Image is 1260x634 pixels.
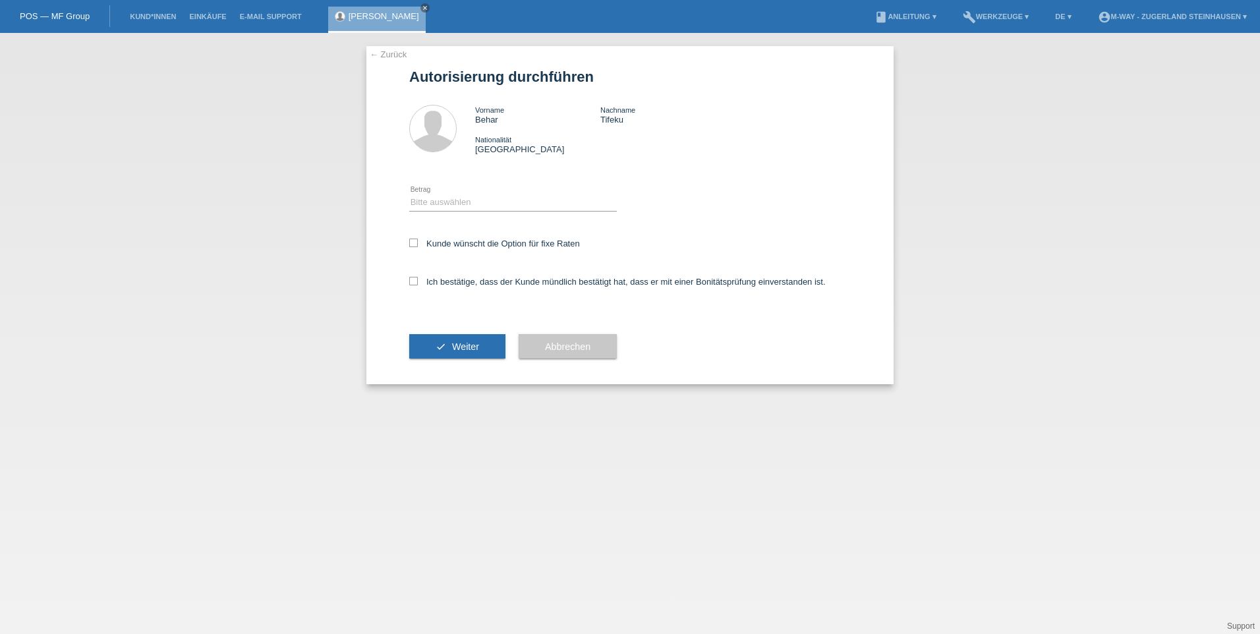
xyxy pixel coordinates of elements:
[600,105,726,125] div: Tifeku
[233,13,308,20] a: E-Mail Support
[475,134,600,154] div: [GEOGRAPHIC_DATA]
[452,341,479,352] span: Weiter
[420,3,430,13] a: close
[409,239,580,248] label: Kunde wünscht die Option für fixe Raten
[475,106,504,114] span: Vorname
[519,334,617,359] button: Abbrechen
[123,13,183,20] a: Kund*innen
[409,334,505,359] button: check Weiter
[545,341,590,352] span: Abbrechen
[600,106,635,114] span: Nachname
[868,13,942,20] a: bookAnleitung ▾
[956,13,1036,20] a: buildWerkzeuge ▾
[370,49,407,59] a: ← Zurück
[183,13,233,20] a: Einkäufe
[1091,13,1253,20] a: account_circlem-way - Zugerland Steinhausen ▾
[409,69,851,85] h1: Autorisierung durchführen
[874,11,888,24] i: book
[20,11,90,21] a: POS — MF Group
[422,5,428,11] i: close
[475,105,600,125] div: Behar
[963,11,976,24] i: build
[409,277,826,287] label: Ich bestätige, dass der Kunde mündlich bestätigt hat, dass er mit einer Bonitätsprüfung einversta...
[349,11,419,21] a: [PERSON_NAME]
[475,136,511,144] span: Nationalität
[436,341,446,352] i: check
[1098,11,1111,24] i: account_circle
[1048,13,1077,20] a: DE ▾
[1227,621,1255,631] a: Support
